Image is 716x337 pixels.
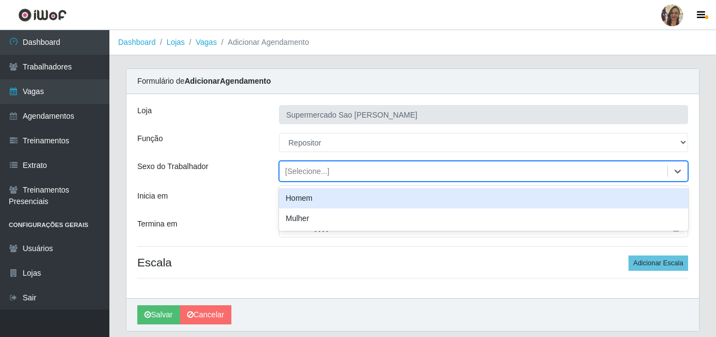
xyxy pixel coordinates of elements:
nav: breadcrumb [109,30,716,55]
div: Mulher [279,208,688,229]
button: Adicionar Escala [628,255,688,271]
label: Inicia em [137,190,168,202]
div: Formulário de [126,69,699,94]
a: Lojas [166,38,184,47]
li: Adicionar Agendamento [217,37,309,48]
div: Homem [279,188,688,208]
strong: Adicionar Agendamento [184,77,271,85]
label: Sexo do Trabalhador [137,161,208,172]
label: Função [137,133,163,144]
a: Dashboard [118,38,156,47]
button: Salvar [137,305,180,324]
img: CoreUI Logo [18,8,67,22]
label: Loja [137,105,152,117]
div: [Selecione...] [285,166,329,177]
h4: Escala [137,255,688,269]
label: Termina em [137,218,177,230]
a: Cancelar [180,305,231,324]
a: Vagas [196,38,217,47]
